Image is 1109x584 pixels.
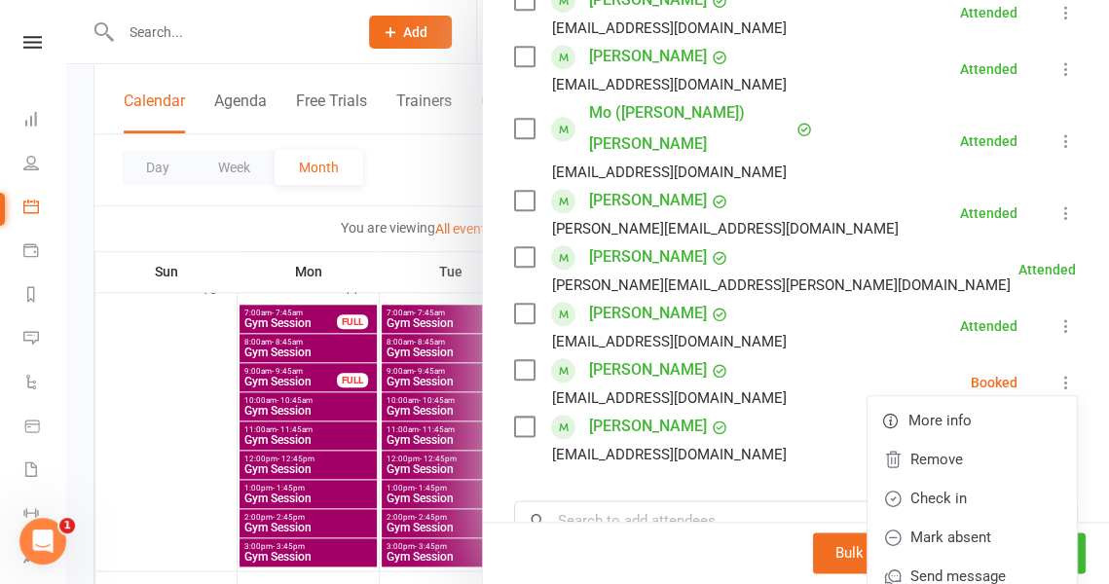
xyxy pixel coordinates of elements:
[552,329,787,354] div: [EMAIL_ADDRESS][DOMAIN_NAME]
[960,206,1017,220] div: Attended
[589,354,707,385] a: [PERSON_NAME]
[23,231,67,274] a: Payments
[23,187,67,231] a: Calendar
[552,442,787,467] div: [EMAIL_ADDRESS][DOMAIN_NAME]
[589,97,792,160] a: Mo ([PERSON_NAME]) [PERSON_NAME]
[552,273,1011,298] div: [PERSON_NAME][EMAIL_ADDRESS][PERSON_NAME][DOMAIN_NAME]
[960,6,1017,19] div: Attended
[960,134,1017,148] div: Attended
[19,518,66,565] iframe: Intercom live chat
[868,518,1077,557] a: Mark absent
[589,411,707,442] a: [PERSON_NAME]
[59,518,75,533] span: 1
[868,440,1077,479] a: Remove
[23,406,67,450] a: Product Sales
[868,479,1077,518] a: Check in
[552,16,787,41] div: [EMAIL_ADDRESS][DOMAIN_NAME]
[813,533,981,574] button: Bulk add attendees
[1018,263,1076,276] div: Attended
[23,99,67,143] a: Dashboard
[868,401,1077,440] a: More info
[552,216,899,241] div: [PERSON_NAME][EMAIL_ADDRESS][DOMAIN_NAME]
[514,500,1078,541] input: Search to add attendees
[552,160,787,185] div: [EMAIL_ADDRESS][DOMAIN_NAME]
[589,41,707,72] a: [PERSON_NAME]
[589,185,707,216] a: [PERSON_NAME]
[552,72,787,97] div: [EMAIL_ADDRESS][DOMAIN_NAME]
[908,409,972,432] span: More info
[971,376,1017,389] div: Booked
[589,241,707,273] a: [PERSON_NAME]
[960,319,1017,333] div: Attended
[23,274,67,318] a: Reports
[552,385,787,411] div: [EMAIL_ADDRESS][DOMAIN_NAME]
[23,143,67,187] a: People
[960,62,1017,76] div: Attended
[589,298,707,329] a: [PERSON_NAME]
